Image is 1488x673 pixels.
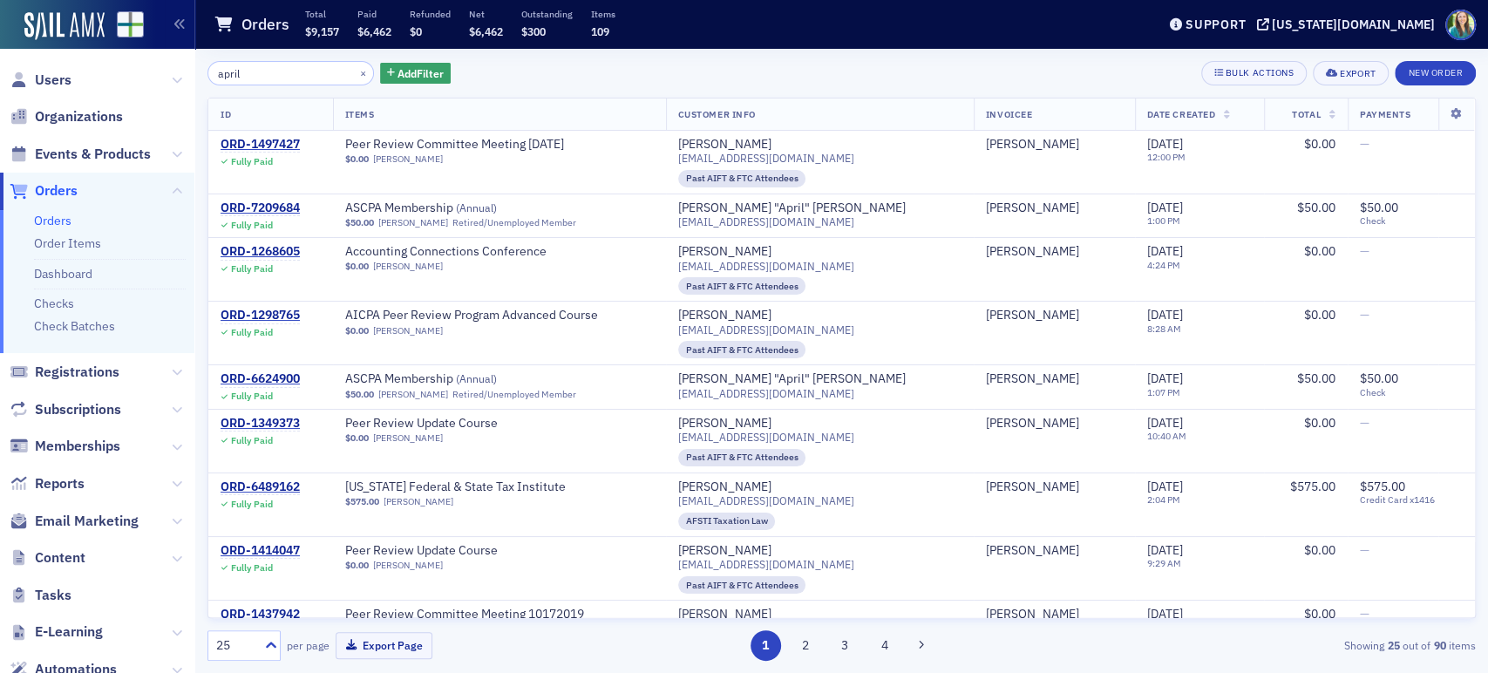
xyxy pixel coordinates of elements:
span: $0.00 [1304,307,1335,323]
span: April Guin [986,201,1123,216]
div: 25 [216,636,255,655]
span: $0.00 [345,325,369,336]
span: [EMAIL_ADDRESS][DOMAIN_NAME] [678,387,854,400]
span: April Boudreaux [986,244,1123,260]
a: ORD-1268605 [221,244,300,260]
div: Past AIFT & FTC Attendees [678,170,806,187]
button: AddFilter [380,63,452,85]
span: Content [35,548,85,568]
span: ASCPA Membership [345,371,565,387]
a: Peer Review Update Course [345,543,565,559]
span: $0.00 [345,432,369,444]
a: Subscriptions [10,400,121,419]
span: Total [1292,108,1321,120]
div: [PERSON_NAME] [986,479,1079,495]
label: per page [287,637,330,653]
a: [PERSON_NAME] [678,543,771,559]
a: Memberships [10,437,120,456]
p: Items [591,8,615,20]
span: — [1360,307,1369,323]
time: 12:00 PM [1147,151,1186,163]
a: [PERSON_NAME] [678,244,771,260]
a: Accounting Connections Conference [345,244,565,260]
span: Peer Review Committee Meeting 4/21/2021 [345,137,565,153]
a: Checks [34,296,74,311]
a: [PERSON_NAME] [986,607,1079,622]
p: Paid [357,8,391,20]
div: ORD-1298765 [221,308,300,323]
a: ORD-1497427 [221,137,300,153]
span: $575.00 [1360,479,1405,494]
span: ID [221,108,231,120]
a: Content [10,548,85,568]
span: $0.00 [1304,136,1335,152]
span: [EMAIL_ADDRESS][DOMAIN_NAME] [678,431,854,444]
span: ASCPA Membership [345,201,565,216]
span: Add Filter [397,65,444,81]
a: [PERSON_NAME] [678,416,771,432]
time: 1:00 PM [1147,214,1180,227]
span: ( Annual ) [456,371,497,385]
div: [PERSON_NAME] [678,479,771,495]
a: ORD-6489162 [221,479,300,495]
a: ASCPA Membership (Annual) [345,371,565,387]
a: Users [10,71,71,90]
span: $50.00 [345,389,374,400]
span: [EMAIL_ADDRESS][DOMAIN_NAME] [678,215,854,228]
a: [PERSON_NAME] [373,432,443,444]
div: Bulk Actions [1226,68,1294,78]
span: Alabama Federal & State Tax Institute [345,479,566,495]
a: [PERSON_NAME] "April" [PERSON_NAME] [678,371,906,387]
span: $0.00 [1304,606,1335,622]
span: Invoicee [986,108,1032,120]
div: Retired/Unemployed Member [452,389,576,400]
span: Payments [1360,108,1410,120]
span: [DATE] [1147,243,1183,259]
span: [EMAIL_ADDRESS][DOMAIN_NAME] [678,323,854,336]
span: $6,462 [357,24,391,38]
span: $50.00 [1297,370,1335,386]
img: SailAMX [24,12,105,40]
span: $0 [410,24,422,38]
p: Outstanding [521,8,573,20]
a: [PERSON_NAME] [986,371,1079,387]
span: Check [1360,387,1463,398]
p: Net [469,8,503,20]
span: Check [1360,215,1463,227]
a: [PERSON_NAME] [678,137,771,153]
span: [EMAIL_ADDRESS][DOMAIN_NAME] [678,558,854,571]
div: Past AIFT & FTC Attendees [678,277,806,295]
a: New Order [1395,64,1476,79]
a: AICPA Peer Review Program Advanced Course [345,308,598,323]
span: ( Annual ) [456,201,497,214]
span: [DATE] [1147,479,1183,494]
time: 4:24 PM [1147,259,1180,271]
div: [PERSON_NAME] [986,416,1079,432]
span: Events & Products [35,145,151,164]
div: [PERSON_NAME] "April" [PERSON_NAME] [678,201,906,216]
span: Reports [35,474,85,493]
a: Tasks [10,586,71,605]
div: [PERSON_NAME] [986,137,1079,153]
span: — [1360,606,1369,622]
span: Subscriptions [35,400,121,419]
p: Total [305,8,339,20]
span: April Boudreaux [986,607,1123,622]
div: Fully Paid [231,220,273,231]
span: $300 [521,24,546,38]
span: $0.00 [345,261,369,272]
a: Reports [10,474,85,493]
button: 1 [751,630,781,661]
div: [PERSON_NAME] [678,308,771,323]
a: [PERSON_NAME] [373,560,443,571]
a: ORD-1437942 [221,607,300,622]
time: 9:29 AM [1147,557,1181,569]
button: Bulk Actions [1201,61,1307,85]
a: Email Marketing [10,512,139,531]
button: New Order [1395,61,1476,85]
time: 2:04 PM [1147,493,1180,506]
